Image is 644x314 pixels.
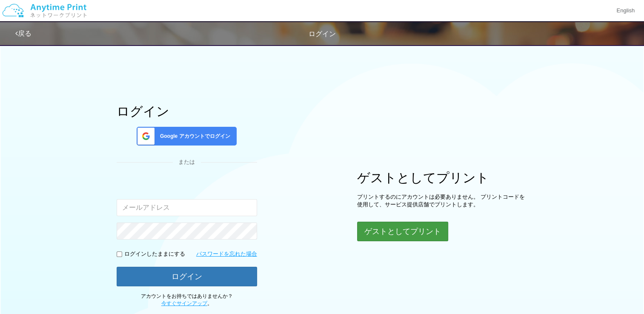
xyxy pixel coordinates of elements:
span: ログイン [309,30,336,37]
h1: ログイン [117,104,257,118]
a: 今すぐサインアップ [161,300,207,306]
button: ゲストとしてプリント [357,222,448,241]
span: 。 [161,300,212,306]
a: パスワードを忘れた場合 [196,250,257,258]
div: または [117,158,257,166]
h1: ゲストとしてプリント [357,171,527,185]
p: ログインしたままにする [124,250,185,258]
button: ログイン [117,267,257,286]
a: 戻る [15,30,31,37]
p: アカウントをお持ちではありませんか？ [117,293,257,307]
p: プリントするのにアカウントは必要ありません。 プリントコードを使用して、サービス提供店舗でプリントします。 [357,193,527,209]
input: メールアドレス [117,199,257,216]
span: Google アカウントでログイン [157,133,230,140]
